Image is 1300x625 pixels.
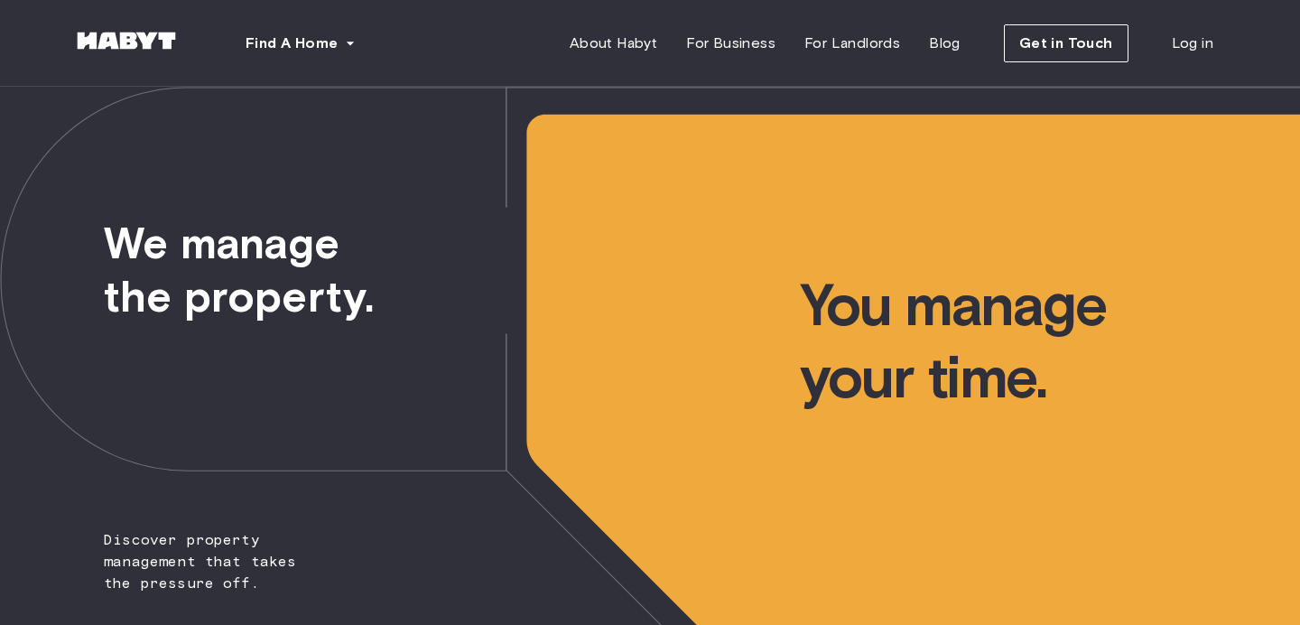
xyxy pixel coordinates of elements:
a: For Landlords [790,25,915,61]
span: For Landlords [804,33,900,54]
span: About Habyt [570,33,657,54]
span: Blog [929,33,961,54]
span: For Business [686,33,775,54]
span: Get in Touch [1019,33,1113,54]
img: Habyt [72,32,181,50]
span: You manage your time. [800,87,1300,414]
span: Find A Home [246,33,338,54]
a: About Habyt [555,25,672,61]
a: Blog [915,25,975,61]
button: Get in Touch [1004,24,1128,62]
a: Log in [1157,25,1228,61]
a: For Business [672,25,790,61]
button: Find A Home [231,25,370,61]
span: Log in [1172,33,1213,54]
